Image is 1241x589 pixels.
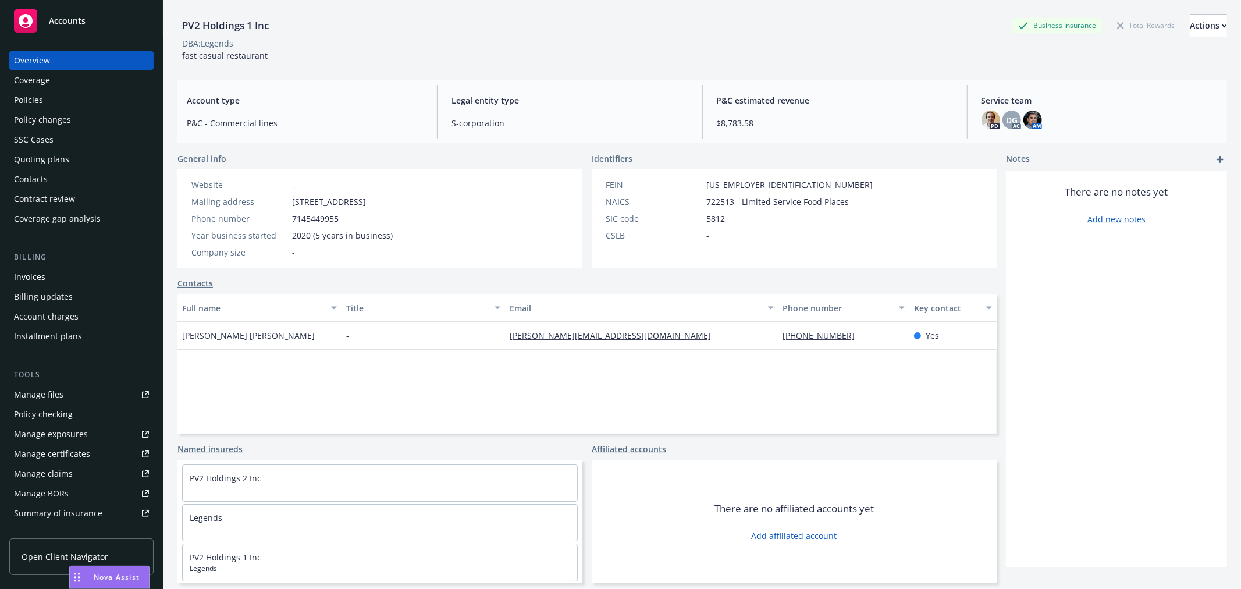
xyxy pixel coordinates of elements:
[191,246,287,258] div: Company size
[182,329,315,342] span: [PERSON_NAME] [PERSON_NAME]
[14,170,48,189] div: Contacts
[706,179,873,191] span: [US_EMPLOYER_IDENTIFICATION_NUMBER]
[717,94,953,107] span: P&C estimated revenue
[14,307,79,326] div: Account charges
[982,111,1000,129] img: photo
[14,405,73,424] div: Policy checking
[14,91,43,109] div: Policies
[752,530,837,542] a: Add affiliated account
[9,445,154,463] a: Manage certificates
[14,504,102,523] div: Summary of insurance
[14,130,54,149] div: SSC Cases
[9,327,154,346] a: Installment plans
[982,94,1218,107] span: Service team
[9,5,154,37] a: Accounts
[14,150,69,169] div: Quoting plans
[9,91,154,109] a: Policies
[9,251,154,263] div: Billing
[606,196,702,208] div: NAICS
[14,268,45,286] div: Invoices
[9,130,154,149] a: SSC Cases
[783,302,892,314] div: Phone number
[1087,213,1146,225] a: Add new notes
[706,196,849,208] span: 722513 - Limited Service Food Places
[9,111,154,129] a: Policy changes
[14,190,75,208] div: Contract review
[1190,14,1227,37] button: Actions
[9,190,154,208] a: Contract review
[191,179,287,191] div: Website
[909,294,997,322] button: Key contact
[14,51,50,70] div: Overview
[22,551,108,563] span: Open Client Navigator
[190,473,261,484] a: PV2 Holdings 2 Inc
[190,563,570,574] span: Legends
[187,117,423,129] span: P&C - Commercial lines
[177,277,213,289] a: Contacts
[9,150,154,169] a: Quoting plans
[177,443,243,455] a: Named insureds
[592,443,666,455] a: Affiliated accounts
[9,210,154,228] a: Coverage gap analysis
[9,425,154,443] a: Manage exposures
[1213,152,1227,166] a: add
[1023,111,1042,129] img: photo
[346,329,349,342] span: -
[69,566,150,589] button: Nova Assist
[182,50,268,61] span: fast casual restaurant
[182,37,233,49] div: DBA: Legends
[706,212,725,225] span: 5812
[14,385,63,404] div: Manage files
[9,484,154,503] a: Manage BORs
[9,170,154,189] a: Contacts
[783,330,865,341] a: [PHONE_NUMBER]
[606,212,702,225] div: SIC code
[914,302,979,314] div: Key contact
[9,288,154,306] a: Billing updates
[14,210,101,228] div: Coverage gap analysis
[14,71,50,90] div: Coverage
[9,405,154,424] a: Policy checking
[451,94,688,107] span: Legal entity type
[191,212,287,225] div: Phone number
[1006,114,1018,126] span: DG
[714,502,874,516] span: There are no affiliated accounts yet
[9,369,154,381] div: Tools
[292,246,295,258] span: -
[1012,18,1102,33] div: Business Insurance
[1065,185,1168,199] span: There are no notes yet
[510,302,760,314] div: Email
[778,294,909,322] button: Phone number
[177,294,342,322] button: Full name
[9,464,154,483] a: Manage claims
[451,117,688,129] span: S-corporation
[49,16,86,26] span: Accounts
[706,229,709,242] span: -
[190,552,261,563] a: PV2 Holdings 1 Inc
[1006,152,1030,166] span: Notes
[1111,18,1180,33] div: Total Rewards
[292,196,366,208] span: [STREET_ADDRESS]
[191,229,287,242] div: Year business started
[177,152,226,165] span: General info
[187,94,423,107] span: Account type
[505,294,778,322] button: Email
[292,212,339,225] span: 7145449955
[14,464,73,483] div: Manage claims
[9,307,154,326] a: Account charges
[14,425,88,443] div: Manage exposures
[177,18,273,33] div: PV2 Holdings 1 Inc
[94,572,140,582] span: Nova Assist
[14,288,73,306] div: Billing updates
[191,196,287,208] div: Mailing address
[70,566,84,588] div: Drag to move
[717,117,953,129] span: $8,783.58
[292,229,393,242] span: 2020 (5 years in business)
[14,327,82,346] div: Installment plans
[182,302,324,314] div: Full name
[606,179,702,191] div: FEIN
[9,268,154,286] a: Invoices
[9,385,154,404] a: Manage files
[342,294,506,322] button: Title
